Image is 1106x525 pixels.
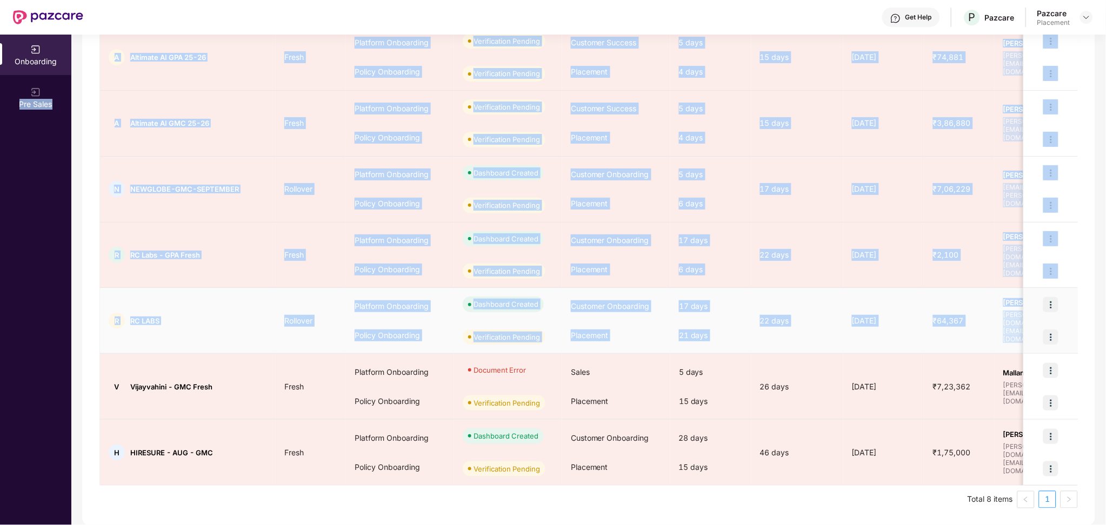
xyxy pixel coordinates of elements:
[1003,39,1094,48] span: [PERSON_NAME] S
[571,104,637,113] span: Customer Success
[571,301,649,311] span: Customer Onboarding
[276,448,312,457] span: Fresh
[571,265,608,274] span: Placement
[130,317,159,325] span: RC LABS
[1003,51,1094,76] span: [PERSON_NAME][EMAIL_ADDRESS][DOMAIN_NAME]
[1061,491,1078,508] li: Next Page
[1003,442,1094,475] span: [PERSON_NAME][DOMAIN_NAME][EMAIL_ADDRESS][DOMAIN_NAME]
[1043,429,1058,444] img: icon
[571,170,649,179] span: Customer Onboarding
[474,102,540,112] div: Verification Pending
[1043,165,1058,180] img: icon
[346,255,454,284] div: Policy Onboarding
[751,315,843,327] div: 22 days
[1017,491,1035,508] button: left
[670,160,751,189] div: 5 days
[571,462,608,472] span: Placement
[474,233,538,244] div: Dashboard Created
[1003,430,1094,439] span: [PERSON_NAME] P K
[1017,491,1035,508] li: Previous Page
[670,423,751,453] div: 28 days
[1003,183,1094,207] span: [EMAIL_ADDRESS][PERSON_NAME][DOMAIN_NAME]
[924,52,972,62] span: ₹74,881
[1003,381,1094,405] span: [PERSON_NAME][EMAIL_ADDRESS][DOMAIN_NAME]
[474,365,526,375] div: Document Error
[571,396,608,406] span: Placement
[276,382,312,391] span: Fresh
[985,12,1015,23] div: Pazcare
[474,68,540,79] div: Verification Pending
[474,299,538,309] div: Dashboard Created
[1003,368,1094,377] span: Mallannagouda Patil
[924,118,980,127] span: ₹3,86,880
[130,53,206,62] span: Altimate AI GPA 25-26
[968,491,1013,508] li: Total 8 items
[924,184,980,193] span: ₹7,06,229
[751,183,843,195] div: 17 days
[1043,99,1058,115] img: icon
[109,115,125,131] div: A
[670,226,751,255] div: 17 days
[346,358,454,387] div: Platform Onboarding
[276,118,312,127] span: Fresh
[30,44,41,55] img: svg+xml;base64,PHN2ZyB3aWR0aD0iMjAiIGhlaWdodD0iMjAiIHZpZXdCb3g9IjAgMCAyMCAyMCIgZmlsbD0ibm9uZSIgeG...
[751,51,843,63] div: 15 days
[670,321,751,350] div: 21 days
[1003,171,1094,179] span: [PERSON_NAME]
[474,430,538,441] div: Dashboard Created
[1043,231,1058,246] img: icon
[1043,297,1058,312] img: icon
[109,181,125,197] div: N
[1039,491,1056,508] li: 1
[571,331,608,340] span: Placement
[474,463,540,474] div: Verification Pending
[1040,492,1056,508] a: 1
[751,381,843,393] div: 26 days
[670,94,751,123] div: 5 days
[346,423,454,453] div: Platform Onboarding
[276,52,312,62] span: Fresh
[130,251,200,259] span: RC Labs - GPA Fresh
[346,57,454,86] div: Policy Onboarding
[670,189,751,218] div: 6 days
[843,315,924,327] div: [DATE]
[890,13,901,24] img: svg+xml;base64,PHN2ZyBpZD0iSGVscC0zMngzMiIgeG1sbnM9Imh0dHA6Ly93d3cudzMub3JnLzIwMDAvc3ZnIiB3aWR0aD...
[346,321,454,350] div: Policy Onboarding
[276,250,312,259] span: Fresh
[130,382,212,391] span: Vijayvahini - GMC Fresh
[346,226,454,255] div: Platform Onboarding
[843,183,924,195] div: [DATE]
[13,10,83,24] img: New Pazcare Logo
[346,292,454,321] div: Platform Onboarding
[1043,363,1058,378] img: icon
[1003,298,1094,307] span: [PERSON_NAME] P K
[1043,198,1058,213] img: icon
[109,379,125,395] div: V
[1043,132,1058,147] img: icon
[843,51,924,63] div: [DATE]
[109,49,125,65] div: A
[843,381,924,393] div: [DATE]
[1043,66,1058,81] img: icon
[1037,18,1070,27] div: Placement
[751,249,843,261] div: 22 days
[130,119,209,127] span: Altimate AI GMC 25-26
[1082,13,1091,22] img: svg+xml;base64,PHN2ZyBpZD0iRHJvcGRvd24tMzJ4MzIiIHhtbG5zPSJodHRwOi8vd3d3LnczLm9yZy8yMDAwL3N2ZyIgd2...
[924,250,968,259] span: ₹2,100
[751,447,843,459] div: 46 days
[670,292,751,321] div: 17 days
[843,249,924,261] div: [DATE]
[474,332,540,342] div: Verification Pending
[571,67,608,76] span: Placement
[109,313,125,329] div: R
[670,28,751,57] div: 5 days
[109,247,125,263] div: R
[474,266,540,277] div: Verification Pending
[571,38,637,47] span: Customer Success
[474,200,540,211] div: Verification Pending
[346,28,454,57] div: Platform Onboarding
[670,453,751,482] div: 15 days
[1066,496,1072,503] span: right
[474,398,540,408] div: Verification Pending
[571,367,590,376] span: Sales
